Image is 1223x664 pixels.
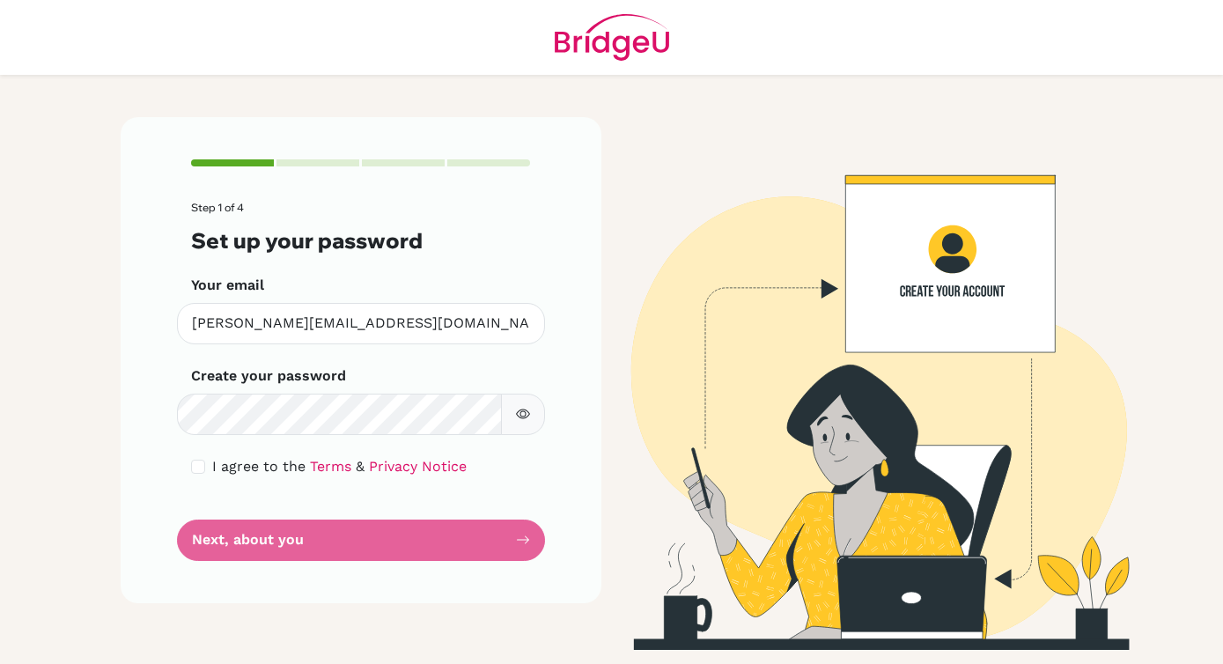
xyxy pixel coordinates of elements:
[191,275,264,296] label: Your email
[212,458,306,475] span: I agree to the
[177,303,545,344] input: Insert your email*
[310,458,351,475] a: Terms
[191,228,531,254] h3: Set up your password
[356,458,365,475] span: &
[191,365,346,387] label: Create your password
[191,201,244,214] span: Step 1 of 4
[369,458,467,475] a: Privacy Notice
